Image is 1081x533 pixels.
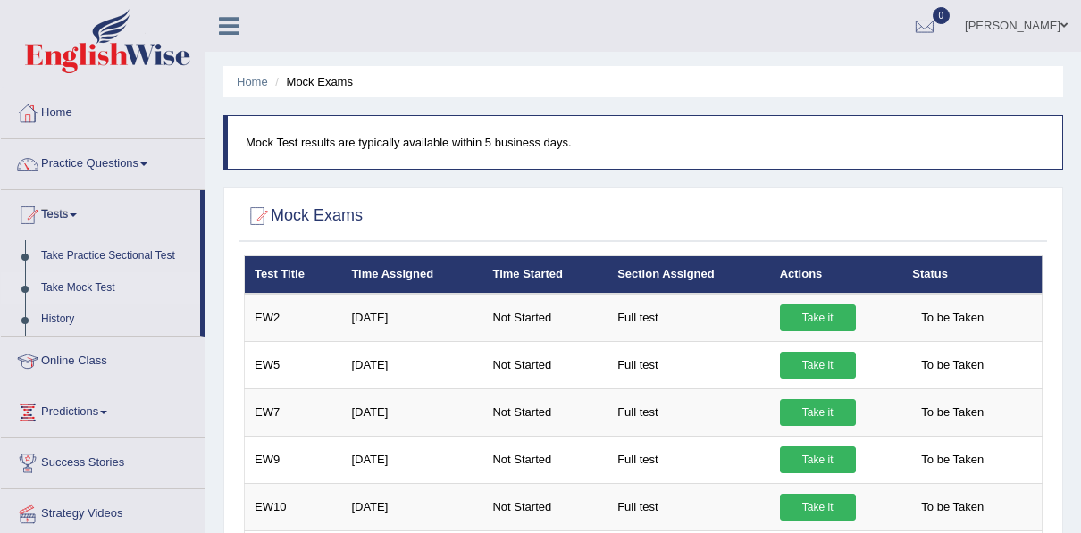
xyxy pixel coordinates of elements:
p: Mock Test results are typically available within 5 business days. [246,134,1044,151]
th: Section Assigned [608,256,769,294]
a: Take it [780,304,856,331]
td: EW10 [245,483,342,530]
th: Actions [770,256,903,294]
td: Not Started [482,294,608,342]
a: Take it [780,494,856,521]
td: EW2 [245,294,342,342]
a: Predictions [1,387,205,432]
a: Success Stories [1,438,205,483]
td: Not Started [482,436,608,483]
td: EW5 [245,341,342,388]
td: Not Started [482,483,608,530]
th: Status [902,256,1042,294]
td: Not Started [482,388,608,436]
span: To be Taken [912,494,993,521]
td: [DATE] [341,483,482,530]
td: Full test [608,341,769,388]
td: [DATE] [341,294,482,342]
td: Full test [608,483,769,530]
td: Full test [608,294,769,342]
span: To be Taken [912,399,993,426]
td: [DATE] [341,388,482,436]
a: Take Practice Sectional Test [33,240,200,272]
span: To be Taken [912,352,993,379]
td: [DATE] [341,436,482,483]
span: To be Taken [912,304,993,331]
td: EW9 [245,436,342,483]
a: Take it [780,352,856,379]
a: Home [1,88,205,133]
li: Mock Exams [271,73,353,90]
td: Not Started [482,341,608,388]
th: Test Title [245,256,342,294]
a: Tests [1,190,200,235]
h2: Mock Exams [244,203,363,229]
th: Time Started [482,256,608,294]
td: EW7 [245,388,342,436]
th: Time Assigned [341,256,482,294]
span: 0 [933,7,951,24]
a: Take it [780,399,856,426]
td: Full test [608,436,769,483]
a: Online Class [1,337,205,381]
a: Practice Questions [1,139,205,184]
a: Take it [780,446,856,473]
a: Home [237,75,268,88]
td: [DATE] [341,341,482,388]
span: To be Taken [912,446,993,473]
td: Full test [608,388,769,436]
a: History [33,304,200,336]
a: Take Mock Test [33,272,200,304]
